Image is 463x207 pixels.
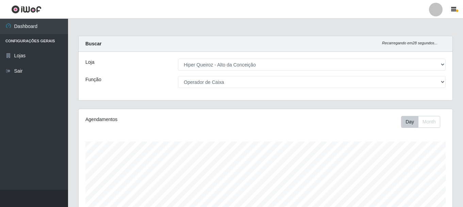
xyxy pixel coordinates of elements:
[418,116,440,128] button: Month
[401,116,418,128] button: Day
[11,5,42,14] img: CoreUI Logo
[401,116,440,128] div: First group
[382,41,437,45] i: Recarregando em 28 segundos...
[85,59,94,66] label: Loja
[85,41,101,46] strong: Buscar
[85,76,101,83] label: Função
[85,116,230,123] div: Agendamentos
[401,116,446,128] div: Toolbar with button groups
